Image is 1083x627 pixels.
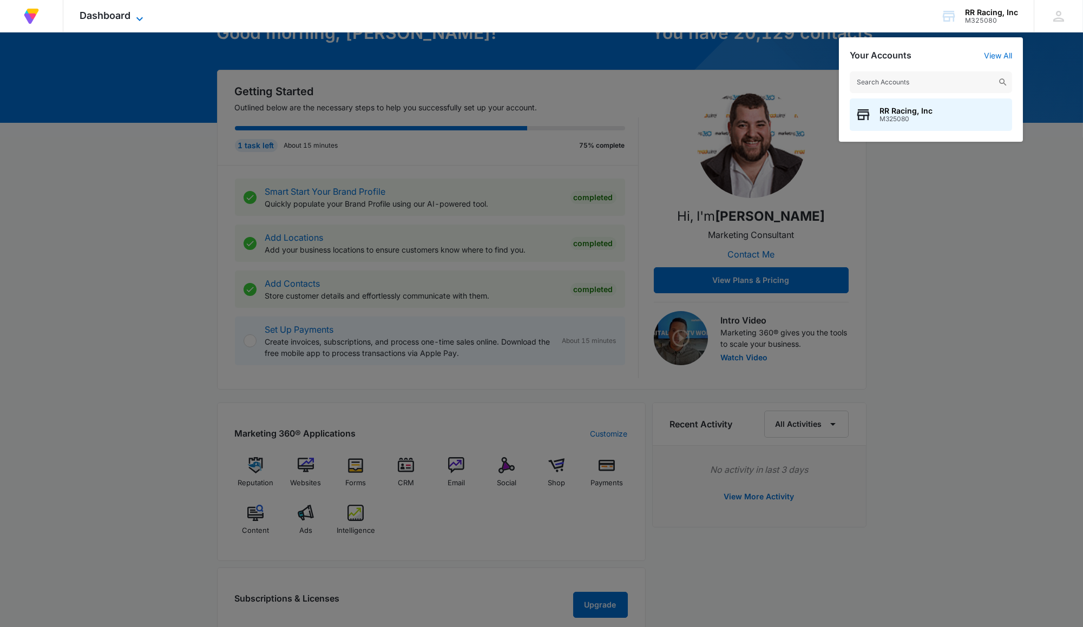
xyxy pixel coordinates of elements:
[80,10,130,21] span: Dashboard
[965,8,1018,17] div: account name
[879,107,933,115] span: RR Racing, Inc
[850,71,1012,93] input: Search Accounts
[22,6,41,26] img: Volusion
[965,17,1018,24] div: account id
[984,51,1012,60] a: View All
[850,98,1012,131] button: RR Racing, IncM325080
[850,50,911,61] h2: Your Accounts
[879,115,933,123] span: M325080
